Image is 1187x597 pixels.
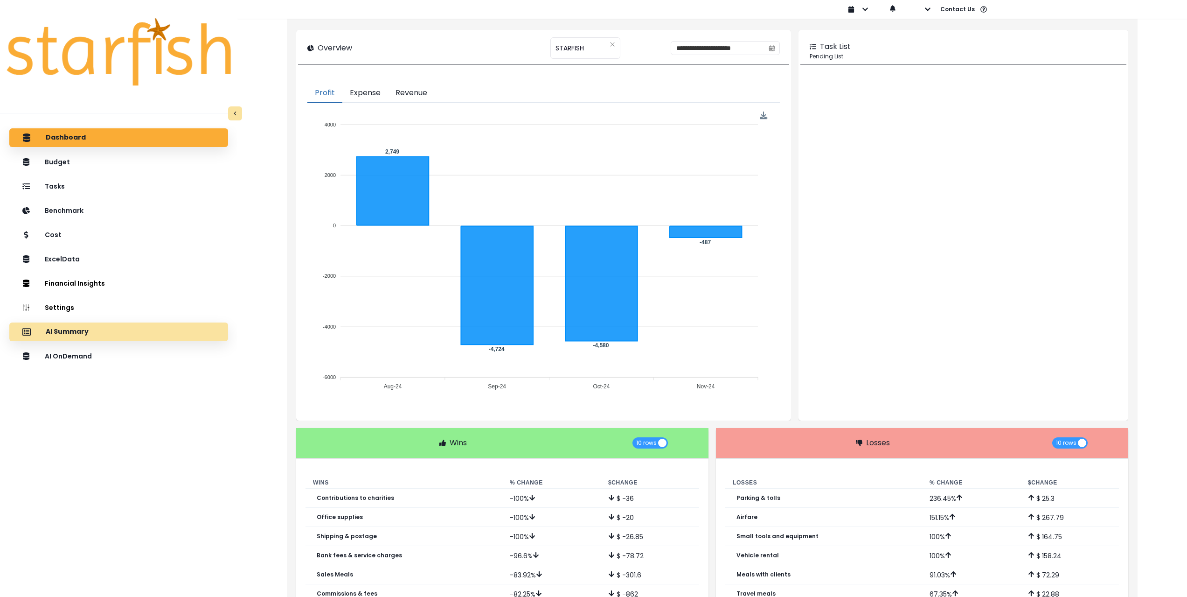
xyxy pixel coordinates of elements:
[502,508,601,527] td: -100 %
[45,207,83,215] p: Benchmark
[922,489,1020,508] td: 236.45 %
[333,223,336,228] tspan: 0
[769,45,775,51] svg: calendar
[317,533,377,540] p: Shipping & postage
[9,225,228,244] button: Cost
[488,384,507,390] tspan: Sep-24
[922,565,1020,584] td: 91.03 %
[1056,437,1076,449] span: 10 rows
[388,84,435,103] button: Revenue
[46,133,86,142] p: Dashboard
[323,324,336,330] tspan: -4000
[736,571,791,578] p: Meals with clients
[820,41,851,52] p: Task List
[810,52,1117,61] p: Pending List
[601,546,699,565] td: $ -78.72
[555,38,584,58] span: STARFISH
[866,437,890,449] p: Losses
[307,84,342,103] button: Profit
[9,274,228,293] button: Financial Insights
[502,546,601,565] td: -96.6 %
[342,84,388,103] button: Expense
[317,514,363,520] p: Office supplies
[736,590,776,597] p: Travel meals
[9,177,228,196] button: Tasks
[636,437,657,449] span: 10 rows
[502,527,601,546] td: -100 %
[9,153,228,171] button: Budget
[9,347,228,365] button: AI OnDemand
[922,546,1020,565] td: 100 %
[601,565,699,584] td: $ -301.6
[1020,489,1119,508] td: $ 25.3
[601,508,699,527] td: $ -20
[760,112,768,119] img: Download Profit
[1020,477,1119,489] th: $ Change
[45,352,92,360] p: AI OnDemand
[317,590,377,597] p: Commissions & fees
[323,274,336,279] tspan: -2000
[1020,527,1119,546] td: $ 164.75
[736,533,819,540] p: Small tools and equipment
[45,255,80,263] p: ExcelData
[9,201,228,220] button: Benchmark
[317,495,394,501] p: Contributions to charities
[1020,565,1119,584] td: $ 72.29
[502,565,601,584] td: -83.92 %
[922,477,1020,489] th: % Change
[610,40,615,49] button: Clear
[45,158,70,166] p: Budget
[760,112,768,119] div: Menu
[1020,546,1119,565] td: $ 158.24
[45,183,65,190] p: Tasks
[450,437,467,449] p: Wins
[317,571,353,578] p: Sales Meals
[922,508,1020,527] td: 151.15 %
[593,384,610,390] tspan: Oct-24
[317,552,402,559] p: Bank fees & service charges
[9,128,228,147] button: Dashboard
[9,298,228,317] button: Settings
[9,323,228,341] button: AI Summary
[610,42,615,47] svg: close
[325,172,336,178] tspan: 2000
[323,374,336,380] tspan: -6000
[1020,508,1119,527] td: $ 267.79
[601,527,699,546] td: $ -26.85
[46,328,89,336] p: AI Summary
[502,489,601,508] td: -100 %
[601,489,699,508] td: $ -36
[736,495,780,501] p: Parking & tolls
[922,527,1020,546] td: 100 %
[9,250,228,268] button: ExcelData
[45,231,62,239] p: Cost
[325,122,336,127] tspan: 4000
[736,552,779,559] p: Vehicle rental
[305,477,502,489] th: Wins
[725,477,922,489] th: Losses
[502,477,601,489] th: % Change
[736,514,757,520] p: Airfare
[318,42,352,54] p: Overview
[384,384,402,390] tspan: Aug-24
[697,384,715,390] tspan: Nov-24
[601,477,699,489] th: $ Change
